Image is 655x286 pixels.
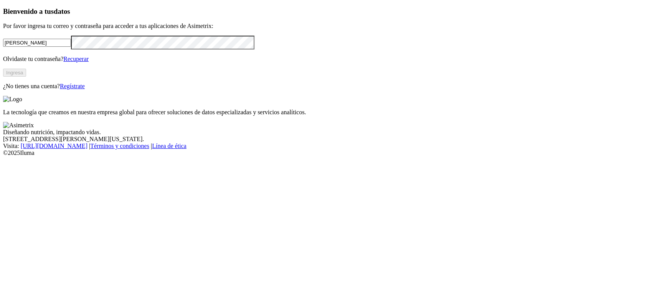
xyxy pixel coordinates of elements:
div: [STREET_ADDRESS][PERSON_NAME][US_STATE]. [3,136,652,143]
div: Visita : | | [3,143,652,150]
a: [URL][DOMAIN_NAME] [21,143,87,149]
a: Línea de ética [152,143,186,149]
img: Logo [3,96,22,103]
div: Diseñando nutrición, impactando vidas. [3,129,652,136]
span: datos [54,7,70,15]
a: Términos y condiciones [90,143,149,149]
a: Recuperar [63,56,89,62]
p: La tecnología que creamos en nuestra empresa global para ofrecer soluciones de datos especializad... [3,109,652,116]
a: Regístrate [60,83,85,89]
input: Tu correo [3,39,71,47]
button: Ingresa [3,69,26,77]
p: Por favor ingresa tu correo y contraseña para acceder a tus aplicaciones de Asimetrix: [3,23,652,30]
p: Olvidaste tu contraseña? [3,56,652,62]
p: ¿No tienes una cuenta? [3,83,652,90]
h3: Bienvenido a tus [3,7,652,16]
div: © 2025 Iluma [3,150,652,156]
img: Asimetrix [3,122,34,129]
